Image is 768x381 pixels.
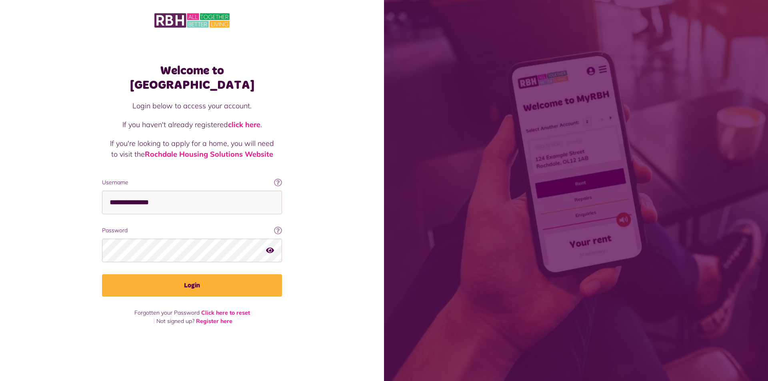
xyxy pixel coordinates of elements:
[145,150,273,159] a: Rochdale Housing Solutions Website
[110,119,274,130] p: If you haven't already registered .
[134,309,200,316] span: Forgotten your Password
[196,317,232,325] a: Register here
[102,64,282,92] h1: Welcome to [GEOGRAPHIC_DATA]
[102,226,282,235] label: Password
[110,138,274,160] p: If you're looking to apply for a home, you will need to visit the
[156,317,194,325] span: Not signed up?
[201,309,250,316] a: Click here to reset
[102,178,282,187] label: Username
[228,120,260,129] a: click here
[154,12,230,29] img: MyRBH
[102,274,282,297] button: Login
[110,100,274,111] p: Login below to access your account.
